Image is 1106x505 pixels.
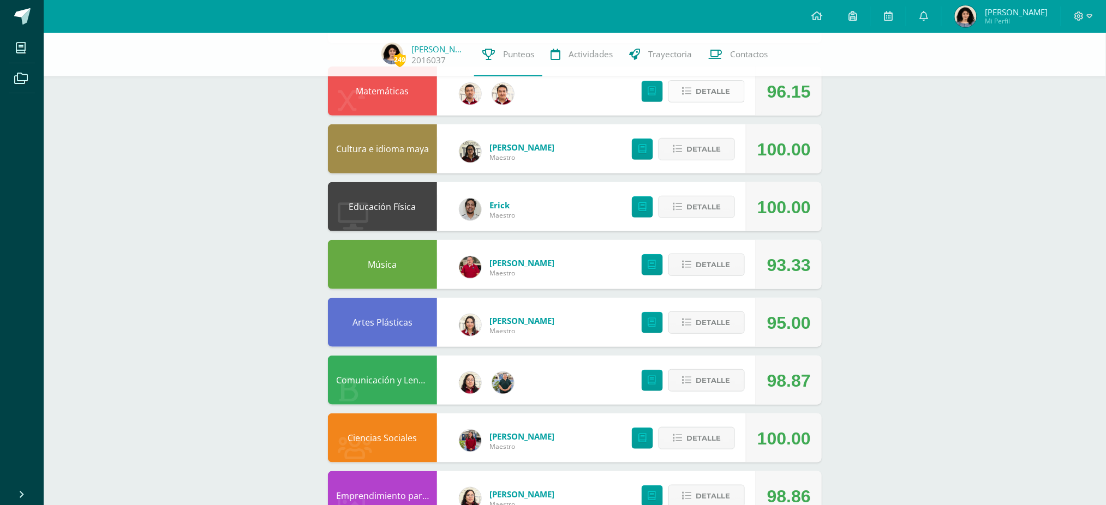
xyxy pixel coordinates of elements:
img: e1f0730b59be0d440f55fb027c9eff26.png [459,430,481,452]
img: 4e0900a1d9a69e7bb80937d985fefa87.png [459,199,481,220]
span: Punteos [503,49,534,60]
span: Detalle [686,197,721,217]
span: Mi Perfil [985,16,1048,26]
img: c6b4b3f06f981deac34ce0a071b61492.png [459,372,481,394]
div: 95.00 [767,298,811,347]
img: d3b263647c2d686994e508e2c9b90e59.png [492,372,514,394]
div: Ciencias Sociales [328,413,437,462]
span: Maestro [489,211,515,220]
span: Actividades [569,49,613,60]
span: Contactos [730,49,768,60]
span: Maestro [489,326,554,335]
div: 100.00 [757,414,811,463]
span: Detalle [696,370,731,390]
a: [PERSON_NAME] [489,142,554,153]
a: Punteos [474,33,542,76]
div: 93.33 [767,241,811,290]
span: [PERSON_NAME] [985,7,1048,17]
button: Detalle [659,427,735,449]
button: Detalle [668,369,745,392]
div: Artes Plásticas [328,298,437,347]
a: Contactos [700,33,776,76]
img: 08cdfe488ee6e762f49c3a355c2599e7.png [459,314,481,336]
span: Detalle [686,428,721,448]
span: Detalle [696,255,731,275]
span: Detalle [696,81,731,101]
span: Trayectoria [648,49,692,60]
div: Matemáticas [328,67,437,116]
a: 2016037 [411,55,446,66]
span: Detalle [696,312,731,333]
img: c6b917f75c4b84743c6c97cb0b98f408.png [381,43,403,64]
div: 98.87 [767,356,811,405]
img: c6b917f75c4b84743c6c97cb0b98f408.png [955,5,977,27]
div: Música [328,240,437,289]
div: Cultura e idioma maya [328,124,437,173]
button: Detalle [668,80,745,103]
a: [PERSON_NAME] [411,44,466,55]
div: 100.00 [757,125,811,174]
button: Detalle [659,138,735,160]
a: Erick [489,200,515,211]
button: Detalle [668,254,745,276]
button: Detalle [668,311,745,334]
button: Detalle [659,196,735,218]
a: [PERSON_NAME] [489,431,554,442]
div: 96.15 [767,67,811,116]
span: 249 [394,53,406,67]
a: [PERSON_NAME] [489,489,554,500]
div: 100.00 [757,183,811,232]
span: Detalle [686,139,721,159]
span: Maestro [489,442,554,451]
img: 8967023db232ea363fa53c906190b046.png [459,83,481,105]
img: 7947534db6ccf4a506b85fa3326511af.png [459,256,481,278]
span: Maestro [489,268,554,278]
a: [PERSON_NAME] [489,315,554,326]
div: Educación Física [328,182,437,231]
a: Trayectoria [621,33,700,76]
a: Actividades [542,33,621,76]
a: [PERSON_NAME] [489,257,554,268]
div: Comunicación y Lenguaje [328,356,437,405]
img: 76b79572e868f347d82537b4f7bc2cf5.png [492,83,514,105]
span: Maestro [489,153,554,162]
img: c64be9d0b6a0f58b034d7201874f2d94.png [459,141,481,163]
